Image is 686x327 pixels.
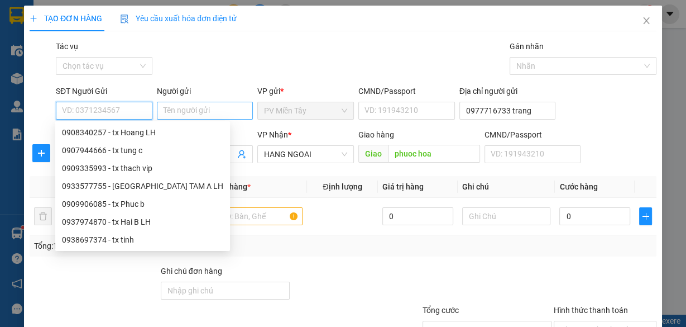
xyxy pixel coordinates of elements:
[62,162,223,174] div: 0909335993 - tx thach vip
[95,36,191,50] div: hoang
[237,150,246,159] span: user-add
[484,129,581,141] div: CMND/Passport
[56,85,152,97] div: SĐT Người Gửi
[34,240,266,252] div: Tổng: 1
[264,102,347,119] span: PV Miền Tây
[30,14,102,23] span: TẠO ĐƠN HÀNG
[55,195,230,213] div: 0909906085 - tx Phuc b
[423,306,459,315] span: Tổng cước
[32,144,50,162] button: plus
[388,145,480,163] input: Dọc đường
[257,130,288,139] span: VP Nhận
[62,144,223,157] div: 0907944666 - tx tung c
[640,212,651,221] span: plus
[161,282,290,300] input: Ghi chú đơn hàng
[56,42,78,51] label: Tác vụ
[62,180,223,192] div: 0933577755 - [GEOGRAPHIC_DATA] TAM A LH
[358,85,455,97] div: CMND/Passport
[95,72,112,83] span: DĐ:
[631,6,662,37] button: Close
[112,65,162,85] span: t chieu
[459,85,556,97] div: Địa chỉ người gửi
[382,182,424,191] span: Giá trị hàng
[95,10,191,36] div: HANG NGOAI
[55,124,230,141] div: 0908340257 - tx Hoang LH
[9,36,88,50] div: tx tho
[257,85,354,97] div: VP gửi
[55,177,230,195] div: 0933577755 - TX TAM A LH
[30,15,37,22] span: plus
[62,198,223,210] div: 0909906085 - tx Phuc b
[9,10,88,36] div: PV Miền Tây
[264,146,347,163] span: HANG NGOAI
[459,102,556,120] input: Địa chỉ của người gửi
[55,213,230,231] div: 0937974870 - tx Hai B LH
[9,50,88,65] div: 0902306033
[161,267,222,276] label: Ghi chú đơn hàng
[559,182,597,191] span: Cước hàng
[34,207,52,225] button: delete
[157,85,253,97] div: Người gửi
[9,65,88,106] div: 0909622333 52 duong 5A BTan
[9,11,27,22] span: Gửi:
[554,306,628,315] label: Hình thức thanh toán
[55,231,230,249] div: 0938697374 - tx tinh
[358,145,388,163] span: Giao
[95,11,122,22] span: Nhận:
[642,16,651,25] span: close
[214,207,303,225] input: VD: Bàn, Ghế
[55,159,230,177] div: 0909335993 - tx thach vip
[639,207,652,225] button: plus
[62,216,223,228] div: 0937974870 - tx Hai B LH
[462,207,551,225] input: Ghi Chú
[382,207,453,225] input: 0
[62,234,223,246] div: 0938697374 - tx tinh
[55,141,230,159] div: 0907944666 - tx tung c
[120,15,129,23] img: icon
[214,182,250,191] span: Tên hàng
[510,42,544,51] label: Gán nhãn
[95,50,191,65] div: 0964719761
[323,182,362,191] span: Định lượng
[120,14,237,23] span: Yêu cầu xuất hóa đơn điện tử
[62,126,223,139] div: 0908340257 - tx Hoang LH
[358,130,394,139] span: Giao hàng
[33,149,50,158] span: plus
[458,176,555,198] th: Ghi chú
